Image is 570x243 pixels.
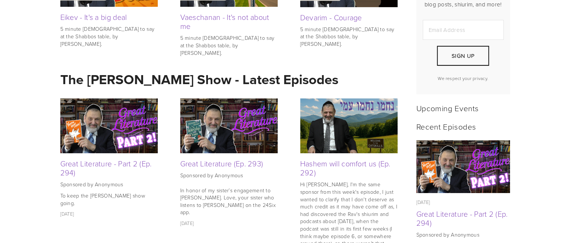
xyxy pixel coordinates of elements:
[437,46,489,66] button: Sign Up
[180,158,263,169] a: Great Literature (Ep. 293)
[300,12,362,23] a: Devarim - Courage
[416,140,510,193] a: Great Literature - Part 2 (Ep. 294)
[180,12,269,31] a: Vaeschanan - It's not about me
[60,210,74,217] time: [DATE]
[423,75,504,82] p: We respect your privacy.
[416,199,430,205] time: [DATE]
[180,34,278,56] p: 5 minute [DEMOGRAPHIC_DATA] to say at the Shabbos table, by [PERSON_NAME].
[416,208,508,228] a: Great Literature - Part 2 (Ep. 294)
[416,122,510,131] h2: Recent Episodes
[60,181,158,188] p: Sponsored by Anonymous
[300,158,390,178] a: Hashem will comfort us (Ep. 292)
[452,52,474,60] span: Sign Up
[300,26,398,48] p: 5 minute [DEMOGRAPHIC_DATA] to say at the Shabbos table, by [PERSON_NAME].
[180,220,194,226] time: [DATE]
[60,69,338,89] strong: The [PERSON_NAME] Show - Latest Episodes
[180,172,278,216] p: Sponsored by Anonymous In honor of my sister’s engagement to [PERSON_NAME]. Love, your sister who...
[416,103,510,113] h2: Upcoming Events
[180,98,278,153] img: Great Literature (Ep. 293)
[60,12,127,22] a: Eikev - It's a big deal
[300,98,398,153] img: Hashem will comfort us (Ep. 292)
[416,231,510,238] p: Sponsored by Anonymous
[60,192,158,207] p: To keep the [PERSON_NAME] show going.
[60,158,152,178] a: Great Literature - Part 2 (Ep. 294)
[416,140,510,193] img: Great Literature - Part 2 (Ep. 294)
[60,98,158,153] img: Great Literature - Part 2 (Ep. 294)
[423,20,504,40] input: Email Address
[60,25,158,47] p: 5 minute [DEMOGRAPHIC_DATA] to say at the Shabbos table, by [PERSON_NAME].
